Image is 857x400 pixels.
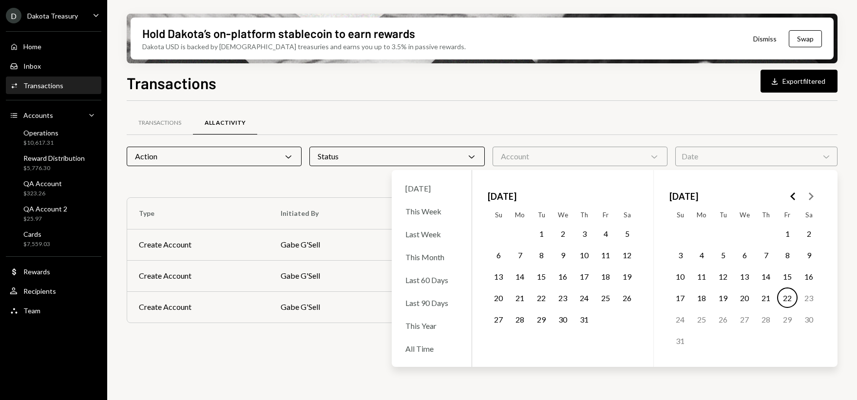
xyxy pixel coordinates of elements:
[127,73,216,93] h1: Transactions
[669,207,819,351] table: August 2025
[574,223,594,244] button: Thursday, July 3rd, 2025
[713,309,733,329] button: Tuesday, August 26th, 2025
[552,309,573,329] button: Wednesday, July 30th, 2025
[670,266,690,286] button: Sunday, August 10th, 2025
[142,25,415,41] div: Hold Dakota’s on-platform stablecoin to earn rewards
[510,287,530,308] button: Monday, July 21st, 2025
[6,302,101,319] a: Team
[6,263,101,280] a: Rewards
[488,245,509,265] button: Sunday, July 6th, 2025
[531,309,552,329] button: Tuesday, July 29th, 2025
[386,198,535,229] th: Initiated At
[27,12,78,20] div: Dakota Treasury
[802,188,819,205] button: Go to the Next Month
[488,266,509,286] button: Sunday, July 13th, 2025
[777,207,798,223] th: Friday
[23,190,62,198] div: $323.26
[777,266,798,286] button: Friday, August 15th, 2025
[6,57,101,75] a: Inbox
[309,147,484,166] div: Status
[552,223,573,244] button: Wednesday, July 2nd, 2025
[269,291,386,323] td: Gabe G'Sell
[509,207,531,223] th: Monday
[691,266,712,286] button: Monday, August 11th, 2025
[670,287,690,308] button: Sunday, August 17th, 2025
[23,42,41,51] div: Home
[617,266,637,286] button: Saturday, July 19th, 2025
[269,198,386,229] th: Initiated By
[734,207,755,223] th: Wednesday
[6,176,101,200] a: QA Account$323.26
[670,309,690,329] button: Sunday, August 24th, 2025
[574,266,594,286] button: Thursday, July 17th, 2025
[23,287,56,295] div: Recipients
[23,111,53,119] div: Accounts
[127,198,269,229] th: Type
[510,245,530,265] button: Monday, July 7th, 2025
[761,70,838,93] button: Exportfiltered
[493,147,667,166] div: Account
[713,245,733,265] button: Tuesday, August 5th, 2025
[531,223,552,244] button: Tuesday, July 1st, 2025
[510,309,530,329] button: Monday, July 28th, 2025
[573,207,595,223] th: Thursday
[595,266,616,286] button: Friday, July 18th, 2025
[400,178,464,199] div: [DATE]
[734,266,755,286] button: Wednesday, August 13th, 2025
[616,207,638,223] th: Saturday
[531,266,552,286] button: Tuesday, July 15th, 2025
[670,245,690,265] button: Sunday, August 3rd, 2025
[531,287,552,308] button: Tuesday, July 22nd, 2025
[386,291,535,323] td: [DATE] 2:03 PM
[6,106,101,124] a: Accounts
[595,287,616,308] button: Friday, July 25th, 2025
[6,8,21,23] div: D
[386,229,535,260] td: [DATE] 2:29 PM
[617,223,637,244] button: Saturday, July 5th, 2025
[6,38,101,55] a: Home
[691,207,712,223] th: Monday
[127,111,193,135] a: Transactions
[691,287,712,308] button: Monday, August 18th, 2025
[400,224,464,245] div: Last Week
[23,230,50,238] div: Cards
[269,229,386,260] td: Gabe G'Sell
[205,119,246,127] div: All Activity
[400,247,464,267] div: This Month
[138,119,181,127] div: Transactions
[400,269,464,290] div: Last 60 Days
[269,260,386,291] td: Gabe G'Sell
[756,266,776,286] button: Thursday, August 14th, 2025
[488,207,638,351] table: July 2025
[23,129,58,137] div: Operations
[488,186,516,207] span: [DATE]
[400,315,464,336] div: This Year
[127,260,269,291] td: Create Account
[6,76,101,94] a: Transactions
[400,292,464,313] div: Last 90 Days
[6,151,101,174] a: Reward Distribution$5,776.30
[552,266,573,286] button: Wednesday, July 16th, 2025
[488,287,509,308] button: Sunday, July 20th, 2025
[670,330,690,351] button: Sunday, August 31st, 2025
[799,245,819,265] button: Saturday, August 9th, 2025
[127,147,302,166] div: Action
[23,164,85,172] div: $5,776.30
[23,306,40,315] div: Team
[531,207,552,223] th: Tuesday
[6,227,101,250] a: Cards$7,559.03
[574,309,594,329] button: Thursday, July 31st, 2025
[755,207,777,223] th: Thursday
[617,287,637,308] button: Saturday, July 26th, 2025
[400,201,464,222] div: This Week
[510,266,530,286] button: Monday, July 14th, 2025
[6,126,101,149] a: Operations$10,617.31
[23,240,50,248] div: $7,559.03
[756,245,776,265] button: Thursday, August 7th, 2025
[531,245,552,265] button: Tuesday, July 8th, 2025
[734,245,755,265] button: Wednesday, August 6th, 2025
[400,338,464,359] div: All Time
[23,205,67,213] div: QA Account 2
[552,207,573,223] th: Wednesday
[23,81,63,90] div: Transactions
